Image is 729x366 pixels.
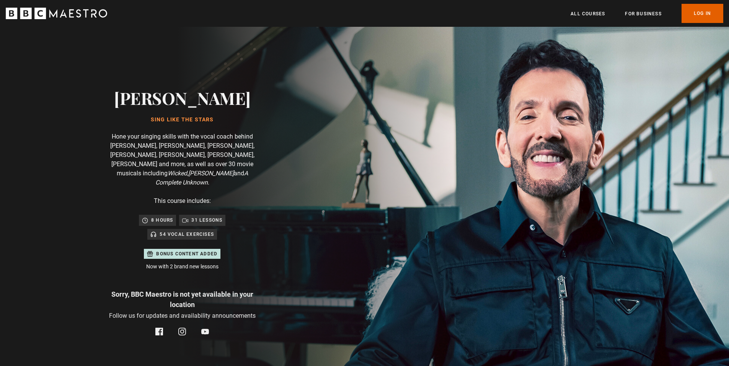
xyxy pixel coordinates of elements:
[144,263,220,271] p: Now with 2 brand new lessons
[106,289,259,310] p: Sorry, BBC Maestro is not yet available in your location
[106,132,259,187] p: Hone your singing skills with the vocal coach behind [PERSON_NAME], [PERSON_NAME], [PERSON_NAME],...
[168,170,187,177] i: Wicked
[571,10,605,18] a: All Courses
[114,88,251,108] h2: [PERSON_NAME]
[114,117,251,123] h1: Sing Like the Stars
[191,216,222,224] p: 31 lessons
[154,196,211,206] p: This course includes:
[625,10,661,18] a: For business
[6,8,107,19] svg: BBC Maestro
[151,216,173,224] p: 8 hours
[156,250,217,257] p: Bonus content added
[188,170,234,177] i: [PERSON_NAME]
[109,311,256,320] p: Follow us for updates and availability announcements
[160,230,214,238] p: 54 Vocal Exercises
[571,4,723,23] nav: Primary
[155,170,248,186] i: A Complete Unknown
[682,4,723,23] a: Log In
